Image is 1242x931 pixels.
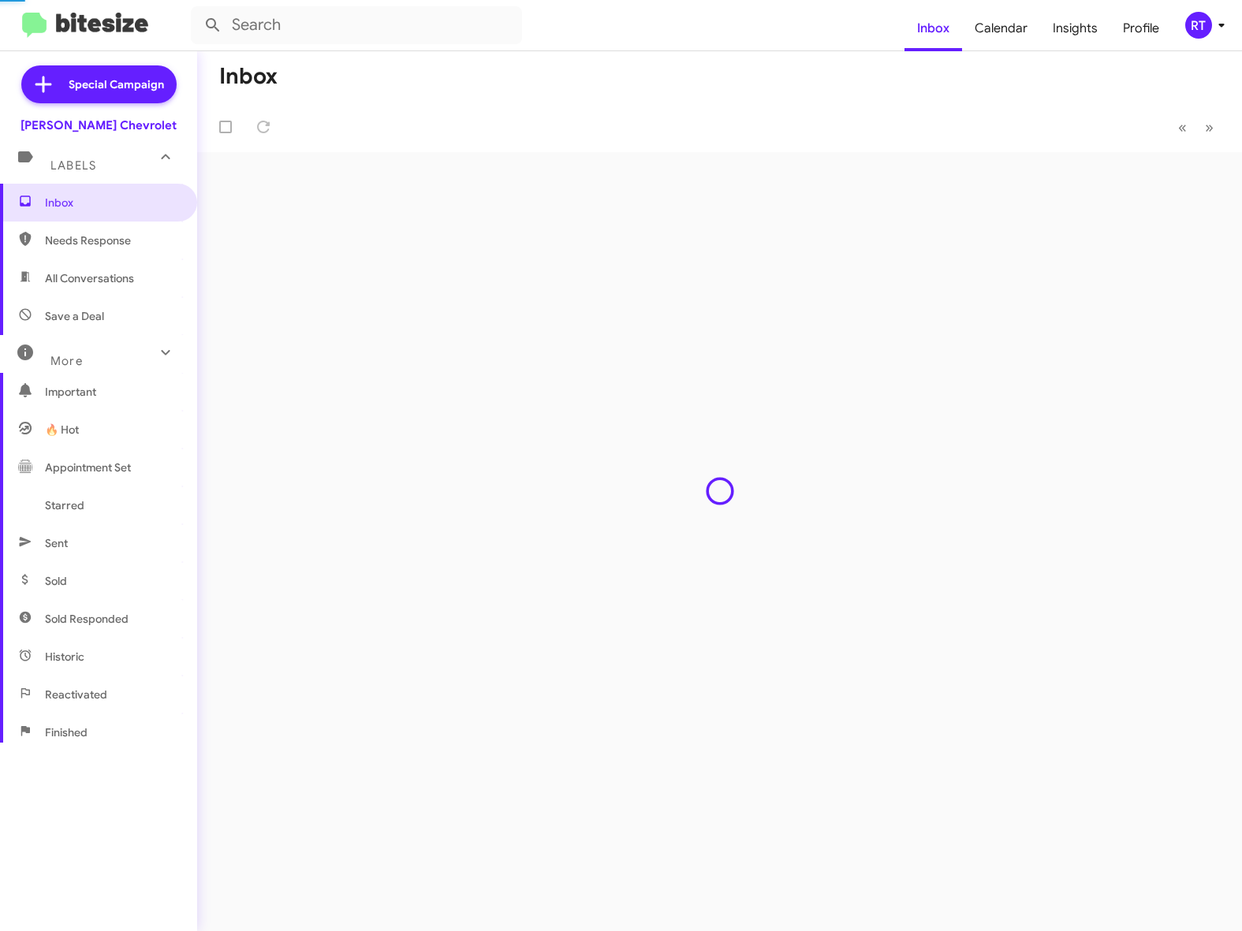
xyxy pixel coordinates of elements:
[45,611,129,627] span: Sold Responded
[1178,117,1187,137] span: «
[1169,111,1196,143] button: Previous
[45,687,107,702] span: Reactivated
[45,308,104,324] span: Save a Deal
[45,270,134,286] span: All Conversations
[219,64,278,89] h1: Inbox
[962,6,1040,51] a: Calendar
[191,6,522,44] input: Search
[45,649,84,665] span: Historic
[50,158,96,173] span: Labels
[50,354,83,368] span: More
[21,65,177,103] a: Special Campaign
[69,76,164,92] span: Special Campaign
[45,573,67,589] span: Sold
[904,6,962,51] a: Inbox
[45,422,79,438] span: 🔥 Hot
[45,460,131,475] span: Appointment Set
[45,384,179,400] span: Important
[1169,111,1223,143] nav: Page navigation example
[45,535,68,551] span: Sent
[45,497,84,513] span: Starred
[1185,12,1212,39] div: RT
[45,724,88,740] span: Finished
[45,195,179,210] span: Inbox
[1195,111,1223,143] button: Next
[1040,6,1110,51] a: Insights
[1172,12,1225,39] button: RT
[1205,117,1214,137] span: »
[1110,6,1172,51] a: Profile
[21,117,177,133] div: [PERSON_NAME] Chevrolet
[45,233,179,248] span: Needs Response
